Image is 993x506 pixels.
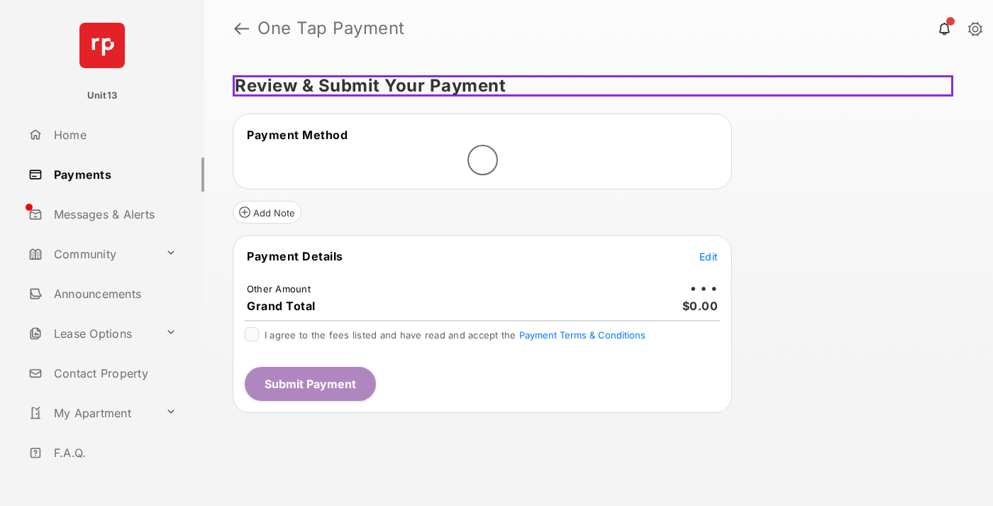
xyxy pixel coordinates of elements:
a: My Apartment [23,396,160,430]
td: Other Amount [246,282,311,295]
span: Payment Method [247,128,348,142]
span: $0.00 [682,299,719,313]
button: Submit Payment [245,367,376,401]
span: I agree to the fees listed and have read and accept the [265,329,645,341]
img: svg+xml;base64,PHN2ZyB4bWxucz0iaHR0cDovL3d3dy53My5vcmcvMjAwMC9zdmciIHdpZHRoPSI2NCIgaGVpZ2h0PSI2NC... [79,23,125,68]
a: Announcements [23,277,204,311]
button: Edit [699,249,718,263]
p: Unit13 [87,89,118,103]
button: Add Note [233,201,301,224]
a: Community [23,237,160,271]
a: Home [23,118,204,152]
a: Lease Options [23,317,160,351]
button: I agree to the fees listed and have read and accept the [519,329,645,341]
strong: One Tap Payment [257,20,405,37]
a: F.A.Q. [23,436,204,470]
a: Contact Property [23,356,204,390]
span: Payment Details [247,249,343,263]
h5: Review & Submit Your Payment [233,75,953,97]
a: Messages & Alerts [23,197,204,231]
span: Edit [699,251,718,263]
span: Grand Total [247,299,316,313]
a: Payments [23,158,204,192]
